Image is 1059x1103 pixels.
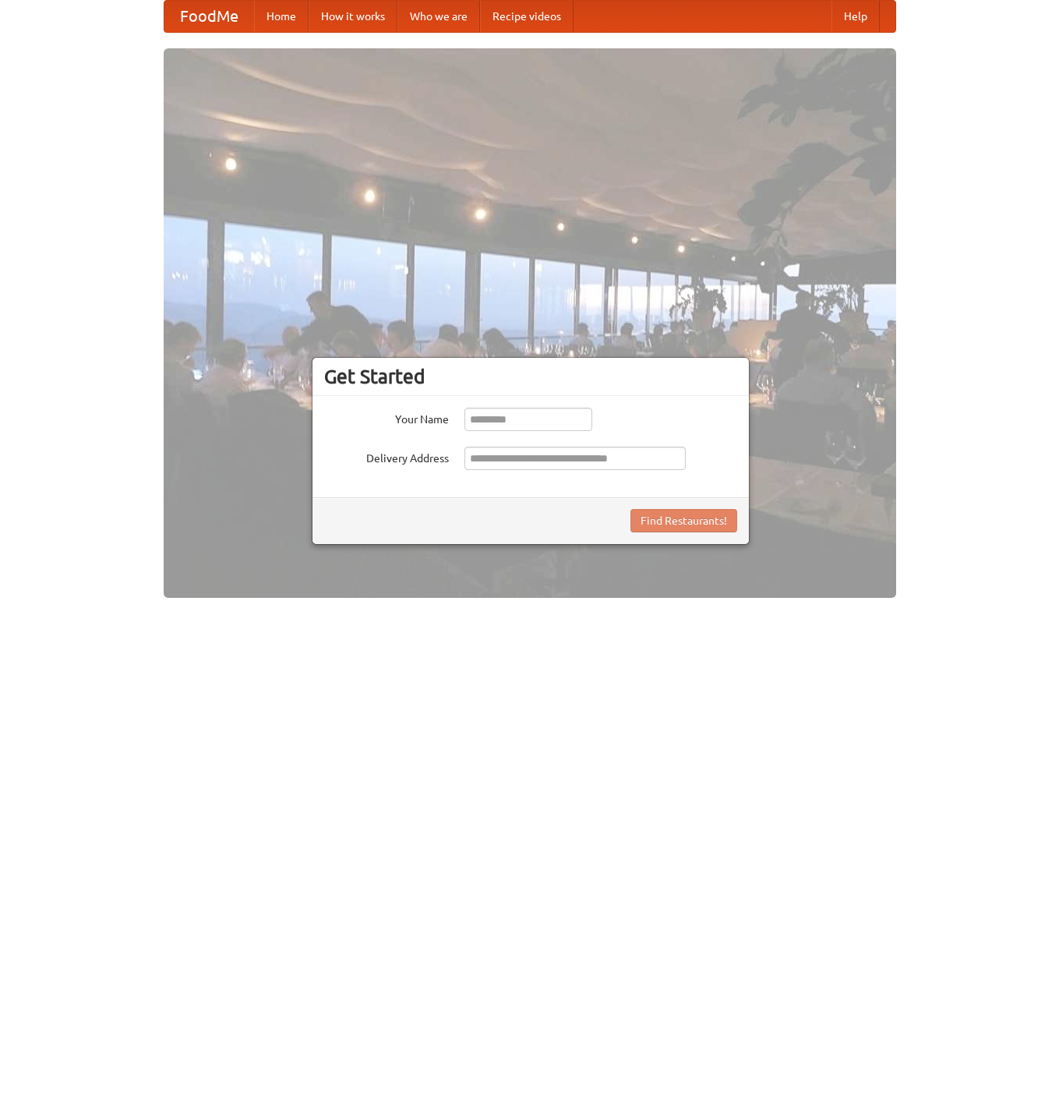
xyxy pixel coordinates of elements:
[480,1,574,32] a: Recipe videos
[164,1,254,32] a: FoodMe
[324,408,449,427] label: Your Name
[831,1,880,32] a: Help
[324,447,449,466] label: Delivery Address
[630,509,737,532] button: Find Restaurants!
[254,1,309,32] a: Home
[324,365,737,388] h3: Get Started
[309,1,397,32] a: How it works
[397,1,480,32] a: Who we are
